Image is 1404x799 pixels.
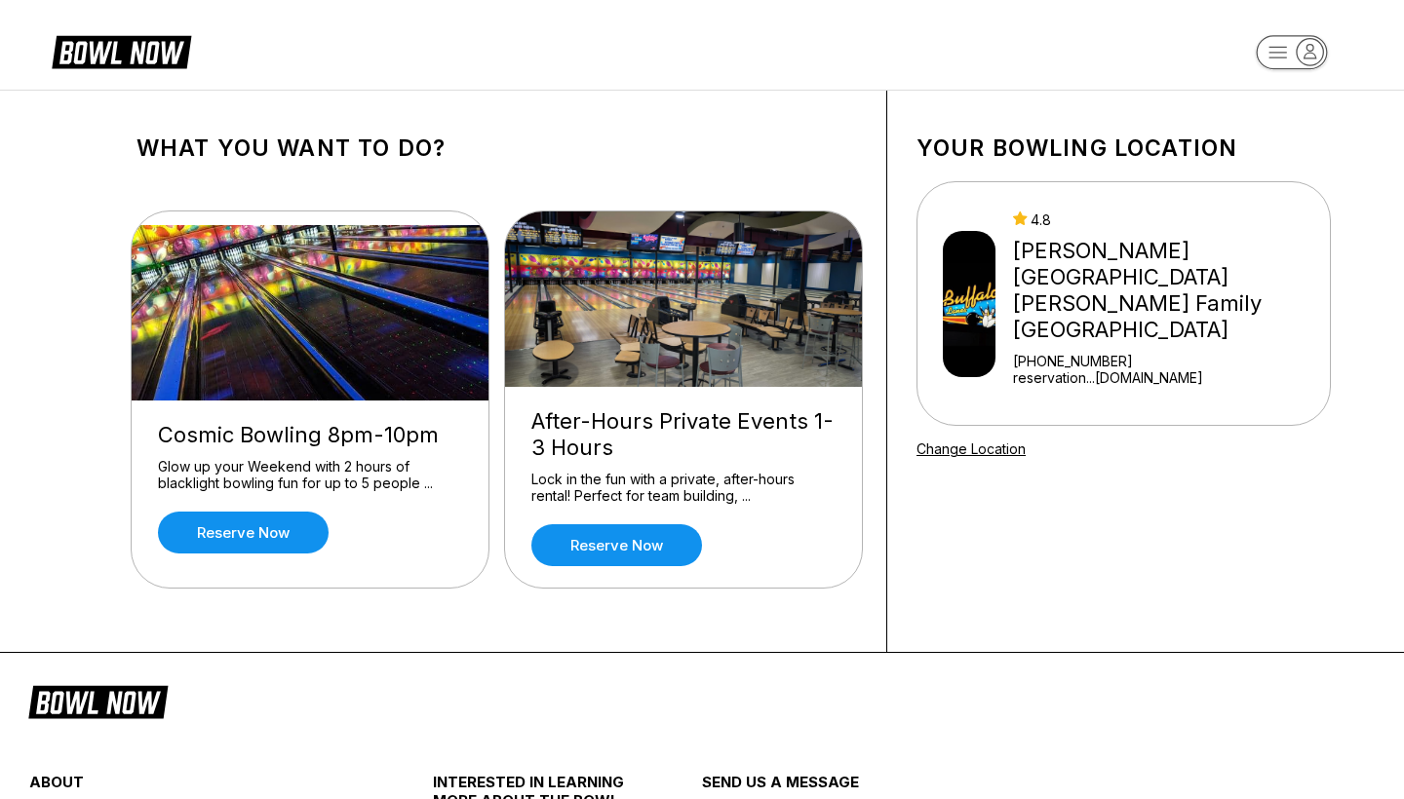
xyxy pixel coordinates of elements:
[1013,238,1322,343] div: [PERSON_NAME][GEOGRAPHIC_DATA] [PERSON_NAME] Family [GEOGRAPHIC_DATA]
[531,471,836,505] div: Lock in the fun with a private, after-hours rental! Perfect for team building, ...
[531,408,836,461] div: After-Hours Private Events 1-3 Hours
[158,458,462,492] div: Glow up your Weekend with 2 hours of blacklight bowling fun for up to 5 people ...
[1013,369,1322,386] a: reservation...[DOMAIN_NAME]
[916,134,1331,162] h1: Your bowling location
[531,524,702,566] a: Reserve now
[136,134,857,162] h1: What you want to do?
[943,231,995,377] img: Buffaloe Lanes Mebane Family Bowling Center
[158,512,329,553] a: Reserve now
[505,211,864,387] img: After-Hours Private Events 1-3 Hours
[1013,353,1322,369] div: [PHONE_NUMBER]
[132,225,490,400] img: Cosmic Bowling 8pm-10pm
[916,440,1026,457] a: Change Location
[1013,211,1322,228] div: 4.8
[158,422,462,448] div: Cosmic Bowling 8pm-10pm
